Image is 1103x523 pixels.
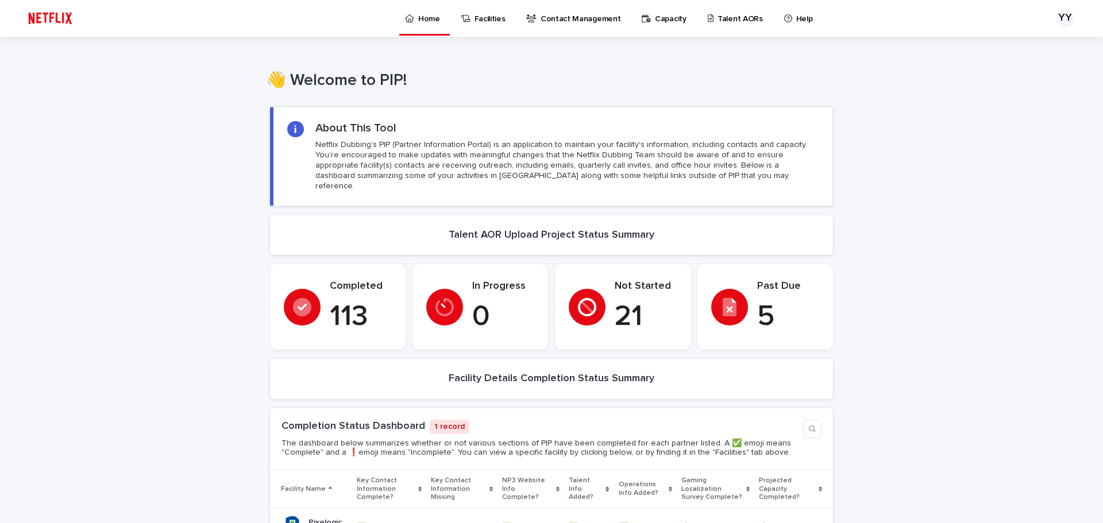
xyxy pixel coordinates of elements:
[619,478,666,499] p: Operations Info Added?
[430,420,469,434] p: 1 record
[759,474,815,503] p: Projected Capacity Completed?
[266,71,829,91] h1: 👋 Welcome to PIP!
[615,280,677,293] p: Not Started
[502,474,553,503] p: NP3 Website Info Complete?
[281,483,326,495] p: Facility Name
[357,474,415,503] p: Key Contact Information Complete?
[431,474,487,503] p: Key Contact Information Missing
[757,280,819,293] p: Past Due
[281,439,799,458] p: The dashboard below summarizes whether or not various sections of PIP have been completed for eac...
[569,474,603,503] p: Talent Info Added?
[330,300,392,334] p: 113
[281,421,425,431] a: Completion Status Dashboard
[1056,9,1074,28] div: YY
[472,280,534,293] p: In Progress
[315,140,819,192] p: Netflix Dubbing's PIP (Partner Information Portal) is an application to maintain your facility's ...
[472,300,534,334] p: 0
[757,300,819,334] p: 5
[681,474,743,503] p: Gaming Localization Survey Complete?
[23,7,78,30] img: ifQbXi3ZQGMSEF7WDB7W
[330,280,392,293] p: Completed
[615,300,677,334] p: 21
[449,373,654,385] h2: Facility Details Completion Status Summary
[315,121,396,135] h2: About This Tool
[449,229,654,242] h2: Talent AOR Upload Project Status Summary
